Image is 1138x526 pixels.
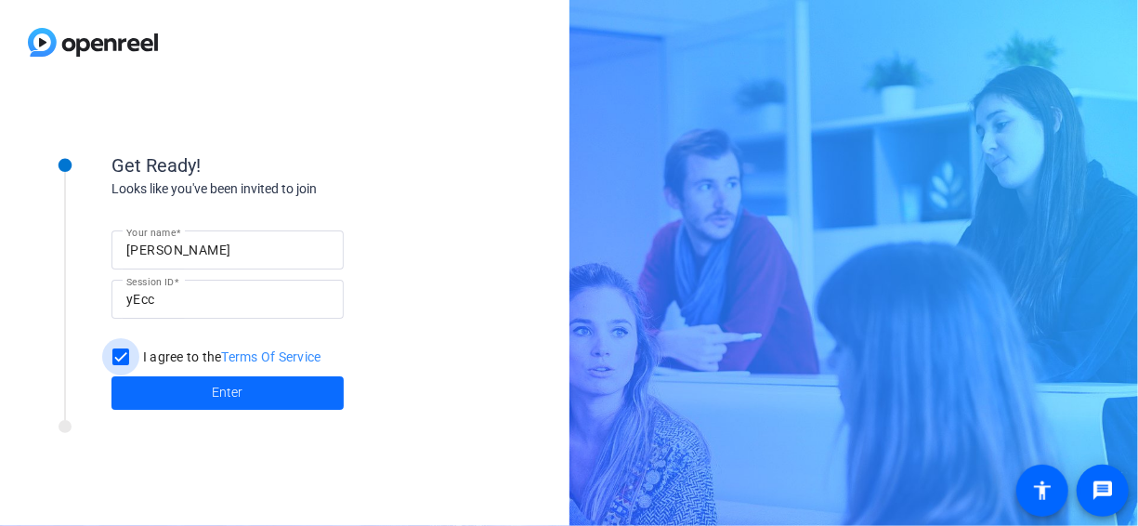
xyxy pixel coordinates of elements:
div: Looks like you've been invited to join [111,179,483,199]
span: Enter [213,383,243,402]
a: Terms Of Service [222,349,321,364]
mat-icon: message [1092,480,1114,502]
label: I agree to the [139,348,321,366]
button: Enter [111,376,344,410]
mat-label: Your name [126,227,176,238]
mat-label: Session ID [126,276,174,287]
div: Get Ready! [111,151,483,179]
mat-icon: accessibility [1031,480,1053,502]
